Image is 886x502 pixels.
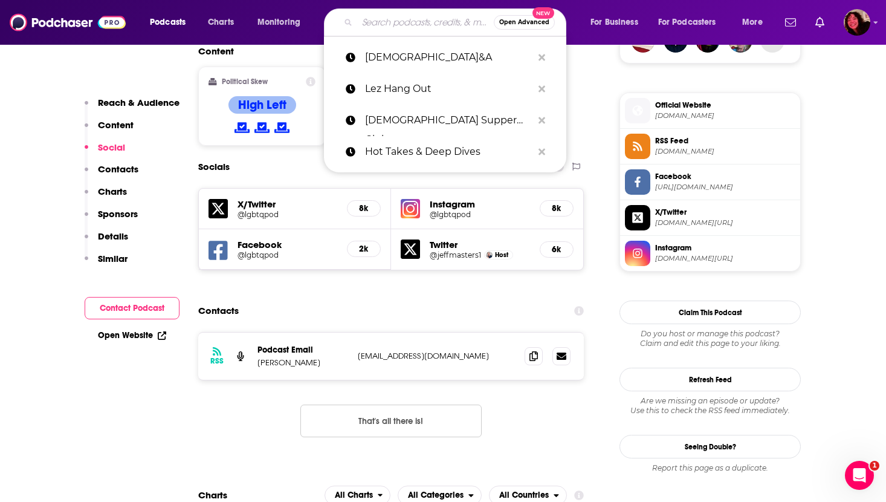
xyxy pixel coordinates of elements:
span: Do you host or manage this podcast? [619,329,801,339]
p: Contacts [98,163,138,175]
button: Content [85,119,134,142]
span: twitter.com/lgbtqpod [655,218,795,227]
a: Open Website [98,330,166,341]
button: Claim This Podcast [619,301,801,324]
button: Show profile menu [844,9,870,36]
img: Podchaser - Follow, Share and Rate Podcasts [10,11,126,34]
button: Social [85,142,125,164]
span: Logged in as Kathryn-Musilek [844,9,870,36]
h5: Facebook [238,239,337,250]
h2: Contacts [198,299,239,322]
a: Show notifications dropdown [810,12,829,33]
div: Report this page as a duplicate. [619,463,801,473]
a: Instagram[DOMAIN_NAME][URL] [625,241,795,266]
span: lgbtqpodcast.com [655,111,795,120]
span: All Charts [335,491,373,500]
h2: Socials [198,155,230,178]
a: X/Twitter[DOMAIN_NAME][URL] [625,205,795,230]
h5: 2k [357,244,370,254]
button: open menu [249,13,316,32]
span: anchor.fm [655,147,795,156]
button: Reach & Audience [85,97,179,119]
span: RSS Feed [655,135,795,146]
span: Official Website [655,100,795,111]
span: instagram.com/lgbtqpod [655,254,795,263]
p: LGBTQ&A [365,42,532,73]
img: Jeffrey Masters [486,252,493,258]
a: [DEMOGRAPHIC_DATA]&A [324,42,566,73]
a: Official Website[DOMAIN_NAME] [625,98,795,123]
button: Contacts [85,163,138,186]
a: @lgbtqpod [238,210,337,219]
iframe: Intercom live chat [845,461,874,490]
p: Hot Takes & Deep Dives [365,136,532,168]
button: Charts [85,186,127,208]
h3: RSS [210,356,224,366]
div: Claim and edit this page to your liking. [619,329,801,348]
a: Charts [200,13,241,32]
p: Content [98,119,134,131]
a: Lez Hang Out [324,73,566,105]
span: For Podcasters [658,14,716,31]
span: All Countries [499,491,549,500]
button: open menu [734,13,778,32]
a: Facebook[URL][DOMAIN_NAME] [625,169,795,195]
button: open menu [141,13,201,32]
p: Social [98,142,125,153]
p: Similar [98,253,128,264]
a: @jeffmasters1 [430,250,481,259]
span: Facebook [655,171,795,182]
button: open menu [650,13,734,32]
p: [EMAIL_ADDRESS][DOMAIN_NAME] [358,351,515,361]
p: [PERSON_NAME] [257,357,348,368]
h4: High Left [238,97,286,112]
p: Reach & Audience [98,97,179,108]
div: Search podcasts, credits, & more... [335,8,578,36]
button: open menu [582,13,653,32]
span: Podcasts [150,14,186,31]
p: Sponsors [98,208,138,220]
a: Show notifications dropdown [780,12,801,33]
span: More [742,14,763,31]
p: Charts [98,186,127,197]
button: Details [85,230,128,253]
h2: Content [198,45,574,57]
h5: 8k [357,203,370,214]
button: Open AdvancedNew [494,15,555,30]
a: Seeing Double? [619,435,801,458]
p: Lez Hang Out [365,73,532,105]
h5: 8k [550,203,563,214]
button: Similar [85,253,128,275]
span: Instagram [655,243,795,253]
button: Sponsors [85,208,138,230]
span: Monitoring [257,14,300,31]
span: X/Twitter [655,207,795,218]
h2: Political Skew [222,77,268,86]
span: 1 [870,461,879,471]
input: Search podcasts, credits, & more... [357,13,494,32]
img: User Profile [844,9,870,36]
span: New [532,7,554,19]
h2: Charts [198,489,227,501]
span: https://www.facebook.com/lgbtqpod [655,183,795,192]
span: Host [495,251,508,259]
a: @lgbtqpod [430,210,530,219]
div: Are we missing an episode or update? Use this to check the RSS feed immediately. [619,396,801,416]
h5: X/Twitter [238,198,337,210]
img: iconImage [401,199,420,218]
button: Nothing here. [300,405,482,437]
p: Lesbian Supper Club [365,105,532,136]
button: Refresh Feed [619,368,801,391]
p: Details [98,230,128,242]
a: RSS Feed[DOMAIN_NAME] [625,134,795,159]
h5: 6k [550,244,563,255]
button: Contact Podcast [85,297,179,319]
a: Hot Takes & Deep Dives [324,136,566,168]
a: @lgbtqpod [238,250,337,259]
a: [DEMOGRAPHIC_DATA] Supper Club [324,105,566,136]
